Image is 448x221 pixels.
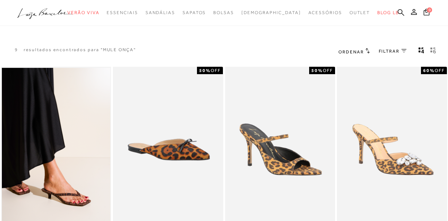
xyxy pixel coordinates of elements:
a: categoryNavScreenReaderText [350,6,370,20]
a: categoryNavScreenReaderText [308,6,342,20]
span: Outlet [350,10,370,15]
span: Verão Viva [67,10,99,15]
span: [DEMOGRAPHIC_DATA] [241,10,301,15]
p: 9 [15,47,18,53]
span: BLOG LB [377,10,399,15]
span: Essenciais [107,10,138,15]
a: categoryNavScreenReaderText [146,6,175,20]
a: categoryNavScreenReaderText [67,6,99,20]
button: 0 [421,8,432,18]
a: BLOG LB [377,6,399,20]
span: FILTRAR [379,48,399,55]
a: noSubCategoriesText [241,6,301,20]
strong: 60% [423,68,435,73]
span: OFF [211,68,221,73]
: resultados encontrados para "MULE ONÇA" [24,47,136,53]
strong: 50% [199,68,211,73]
a: categoryNavScreenReaderText [183,6,206,20]
span: 0 [427,7,432,13]
span: Acessórios [308,10,342,15]
button: Mostrar 4 produtos por linha [416,47,427,56]
span: OFF [323,68,333,73]
a: categoryNavScreenReaderText [107,6,138,20]
span: Bolsas [213,10,234,15]
a: categoryNavScreenReaderText [213,6,234,20]
span: Sapatos [183,10,206,15]
span: OFF [435,68,445,73]
button: gridText6Desc [428,47,438,56]
span: Sandálias [146,10,175,15]
strong: 50% [311,68,323,73]
span: Ordenar [338,49,364,55]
